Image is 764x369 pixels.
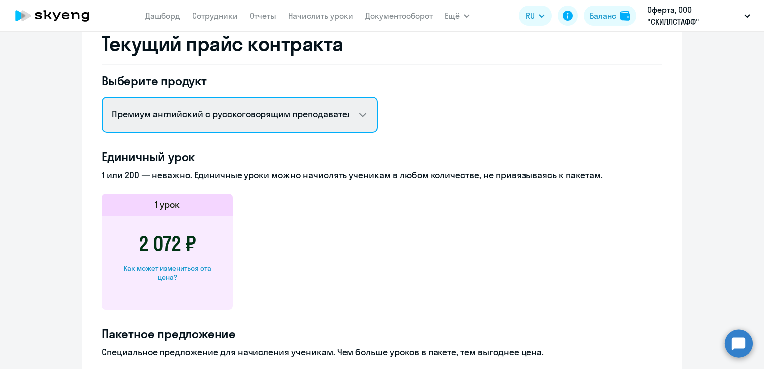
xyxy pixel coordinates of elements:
[118,264,217,282] div: Как может измениться эта цена?
[445,6,470,26] button: Ещё
[102,346,662,359] p: Специальное предложение для начисления ученикам. Чем больше уроков в пакете, тем выгоднее цена.
[192,11,238,21] a: Сотрудники
[155,198,180,211] h5: 1 урок
[584,6,636,26] button: Балансbalance
[365,11,433,21] a: Документооборот
[102,326,662,342] h4: Пакетное предложение
[102,73,378,89] h4: Выберите продукт
[250,11,276,21] a: Отчеты
[102,169,662,182] p: 1 или 200 — неважно. Единичные уроки можно начислять ученикам в любом количестве, не привязываясь...
[642,4,755,28] button: Оферта, ООО "СКИЛЛСТАФФ"
[288,11,353,21] a: Начислить уроки
[139,232,196,256] h3: 2 072 ₽
[145,11,180,21] a: Дашборд
[620,11,630,21] img: balance
[590,10,616,22] div: Баланс
[526,10,535,22] span: RU
[519,6,552,26] button: RU
[445,10,460,22] span: Ещё
[102,149,662,165] h4: Единичный урок
[647,4,740,28] p: Оферта, ООО "СКИЛЛСТАФФ"
[102,32,662,56] h2: Текущий прайс контракта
